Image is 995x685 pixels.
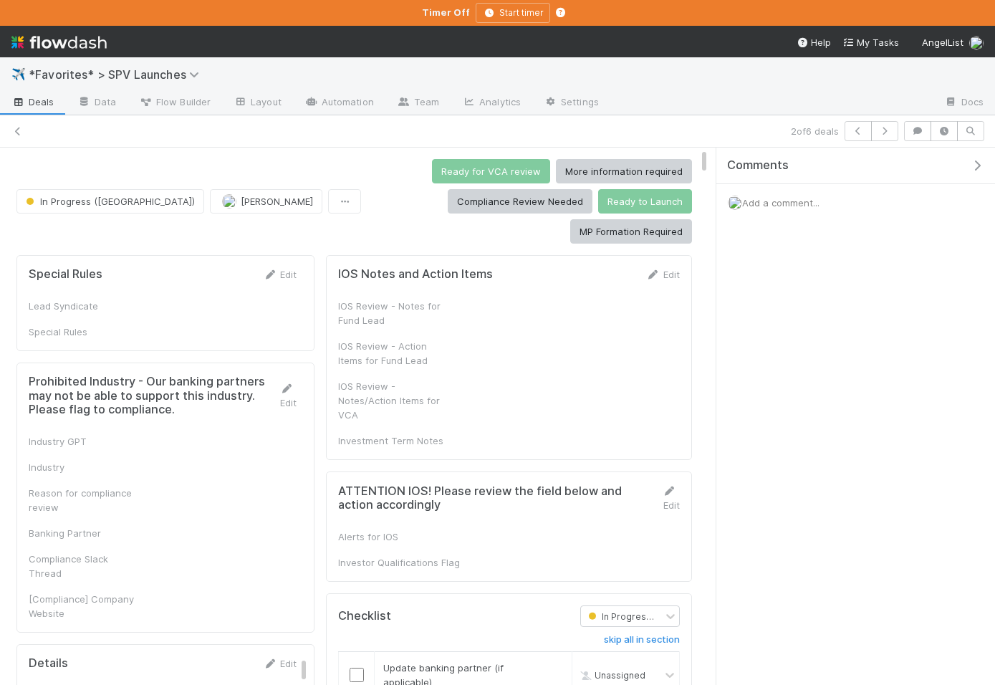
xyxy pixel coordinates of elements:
[922,37,963,48] span: AngelList
[29,460,136,474] div: Industry
[585,611,747,622] span: In Progress ([GEOGRAPHIC_DATA])
[11,68,26,80] span: ✈️
[385,92,451,115] a: Team
[23,196,195,207] span: In Progress ([GEOGRAPHIC_DATA])
[66,92,128,115] a: Data
[570,219,692,244] button: MP Formation Required
[338,267,493,282] h5: IOS Notes and Action Items
[577,669,645,680] span: Unassigned
[29,486,136,514] div: Reason for compliance review
[11,30,107,54] img: logo-inverted-e16ddd16eac7371096b0.svg
[797,35,831,49] div: Help
[263,658,297,669] a: Edit
[338,530,481,544] div: Alerts for IOS
[969,36,984,50] img: avatar_b18de8e2-1483-4e81-aa60-0a3d21592880.png
[241,196,313,207] span: [PERSON_NAME]
[16,189,204,214] button: In Progress ([GEOGRAPHIC_DATA])
[139,95,211,109] span: Flow Builder
[11,95,54,109] span: Deals
[556,159,692,183] button: More information required
[338,339,446,368] div: IOS Review - Action Items for Fund Lead
[263,269,297,280] a: Edit
[728,196,742,210] img: avatar_b18de8e2-1483-4e81-aa60-0a3d21592880.png
[432,159,550,183] button: Ready for VCA review
[29,526,136,540] div: Banking Partner
[29,552,136,580] div: Compliance Slack Thread
[604,634,680,646] h6: skip all in section
[448,189,592,214] button: Compliance Review Needed
[338,299,446,327] div: IOS Review - Notes for Fund Lead
[727,158,789,173] span: Comments
[29,325,136,339] div: Special Rules
[532,92,610,115] a: Settings
[29,434,136,449] div: Industry GPT
[29,592,136,621] div: [Compliance] Company Website
[476,3,550,23] button: Start timer
[338,433,446,448] div: Investment Term Notes
[29,267,102,282] h5: Special Rules
[604,634,680,651] a: skip all in section
[663,485,680,511] a: Edit
[338,609,391,623] h5: Checklist
[842,35,899,49] a: My Tasks
[293,92,385,115] a: Automation
[791,124,839,138] span: 2 of 6 deals
[338,484,653,512] h5: ATTENTION IOS! Please review the field below and action accordingly
[646,269,680,280] a: Edit
[338,379,446,422] div: IOS Review - Notes/Action Items for VCA
[222,92,293,115] a: Layout
[598,189,692,214] button: Ready to Launch
[128,92,222,115] a: Flow Builder
[29,67,206,82] span: *Favorites* > SPV Launches
[422,6,470,18] strong: Timer Off
[279,383,297,408] a: Edit
[842,37,899,48] span: My Tasks
[29,299,136,313] div: Lead Syndicate
[338,555,481,570] div: Investor Qualifications Flag
[933,92,995,115] a: Docs
[29,375,279,417] h5: Prohibited Industry - Our banking partners may not be able to support this industry. Please flag ...
[742,197,819,209] span: Add a comment...
[29,656,68,671] h5: Details
[451,92,532,115] a: Analytics
[210,189,322,214] button: [PERSON_NAME]
[222,194,236,209] img: avatar_b18de8e2-1483-4e81-aa60-0a3d21592880.png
